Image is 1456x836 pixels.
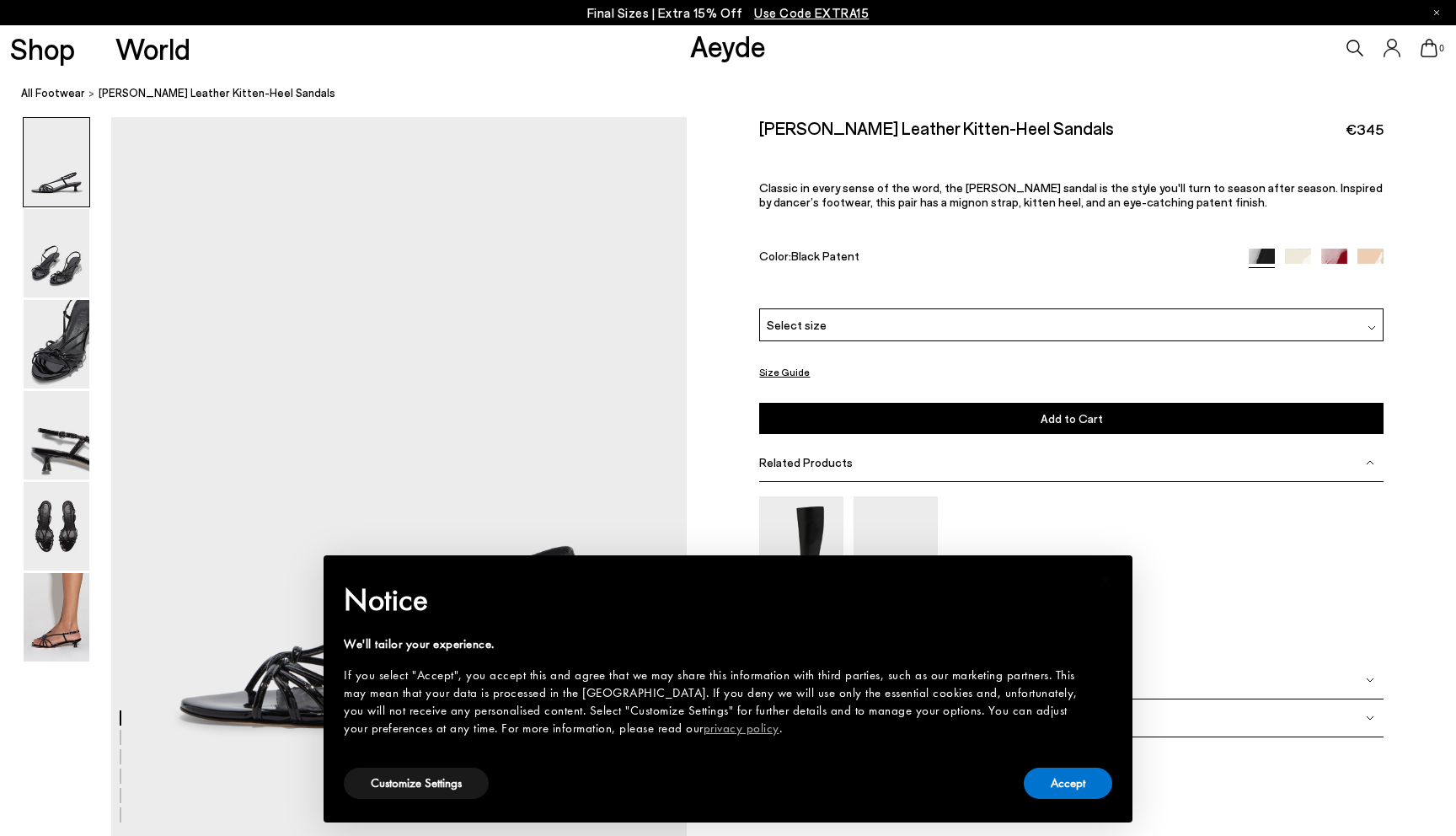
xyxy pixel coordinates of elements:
[1346,119,1384,140] span: €345
[690,28,766,63] a: Aeyde
[854,496,938,608] img: Giotta Round-Toe Pumps
[1024,768,1112,799] button: Accept
[1437,44,1446,53] span: 0
[24,573,89,662] img: Rhonda Leather Kitten-Heel Sandals - Image 6
[754,5,869,20] span: Navigate to /collections/ss25-final-sizes
[344,768,489,799] button: Customize Settings
[21,71,1456,117] nav: breadcrumb
[115,34,190,63] a: World
[1366,676,1374,684] img: svg%3E
[1366,714,1374,722] img: svg%3E
[1041,411,1103,426] span: Add to Cart
[1421,39,1437,57] a: 0
[759,117,1114,138] h2: [PERSON_NAME] Leather Kitten-Heel Sandals
[344,578,1085,622] h2: Notice
[759,362,810,383] button: Size Guide
[759,180,1383,209] span: Classic in every sense of the word, the [PERSON_NAME] sandal is the style you'll turn to season a...
[21,84,85,102] a: All Footwear
[24,391,89,480] img: Rhonda Leather Kitten-Heel Sandals - Image 4
[344,635,1085,653] div: We'll tailor your experience.
[1085,560,1126,601] button: Close this notice
[587,3,870,24] p: Final Sizes | Extra 15% Off
[10,34,75,63] a: Shop
[759,455,853,469] span: Related Products
[24,300,89,389] img: Rhonda Leather Kitten-Heel Sandals - Image 3
[1366,458,1374,467] img: svg%3E
[1100,567,1111,593] span: ×
[759,496,843,608] img: Catherine High Sock Boots
[759,403,1383,434] button: Add to Cart
[344,667,1085,737] div: If you select "Accept", you accept this and agree that we may share this information with third p...
[24,118,89,206] img: Rhonda Leather Kitten-Heel Sandals - Image 1
[704,720,779,737] a: privacy policy
[791,249,859,263] span: Black Patent
[767,316,827,334] span: Select size
[1368,324,1376,332] img: svg%3E
[24,209,89,297] img: Rhonda Leather Kitten-Heel Sandals - Image 2
[99,84,335,102] span: [PERSON_NAME] Leather Kitten-Heel Sandals
[759,249,1228,268] div: Color:
[24,482,89,571] img: Rhonda Leather Kitten-Heel Sandals - Image 5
